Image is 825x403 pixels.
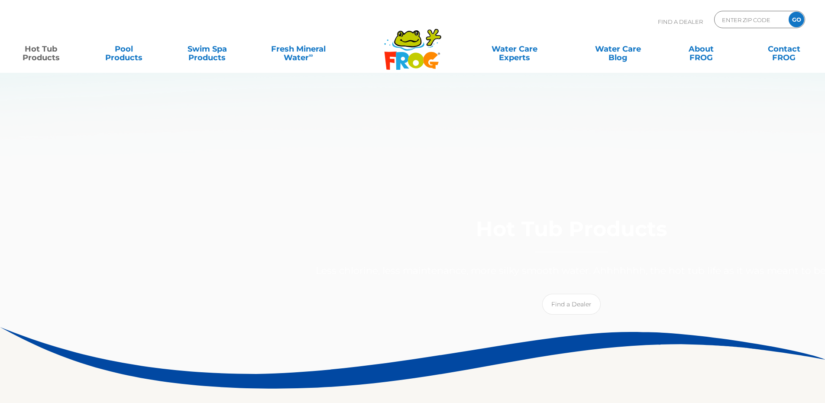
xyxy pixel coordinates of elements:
sup: ∞ [309,52,313,58]
p: Find A Dealer [658,11,703,32]
a: PoolProducts [92,40,156,58]
a: Water CareBlog [586,40,650,58]
img: Frog Products Logo [379,17,446,70]
a: ContactFROG [752,40,816,58]
a: AboutFROG [669,40,733,58]
a: Fresh MineralWater∞ [258,40,339,58]
a: Find a Dealer [542,294,601,315]
a: Swim SpaProducts [175,40,239,58]
a: Water CareExperts [462,40,567,58]
input: GO [789,12,804,27]
a: Hot TubProducts [9,40,73,58]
